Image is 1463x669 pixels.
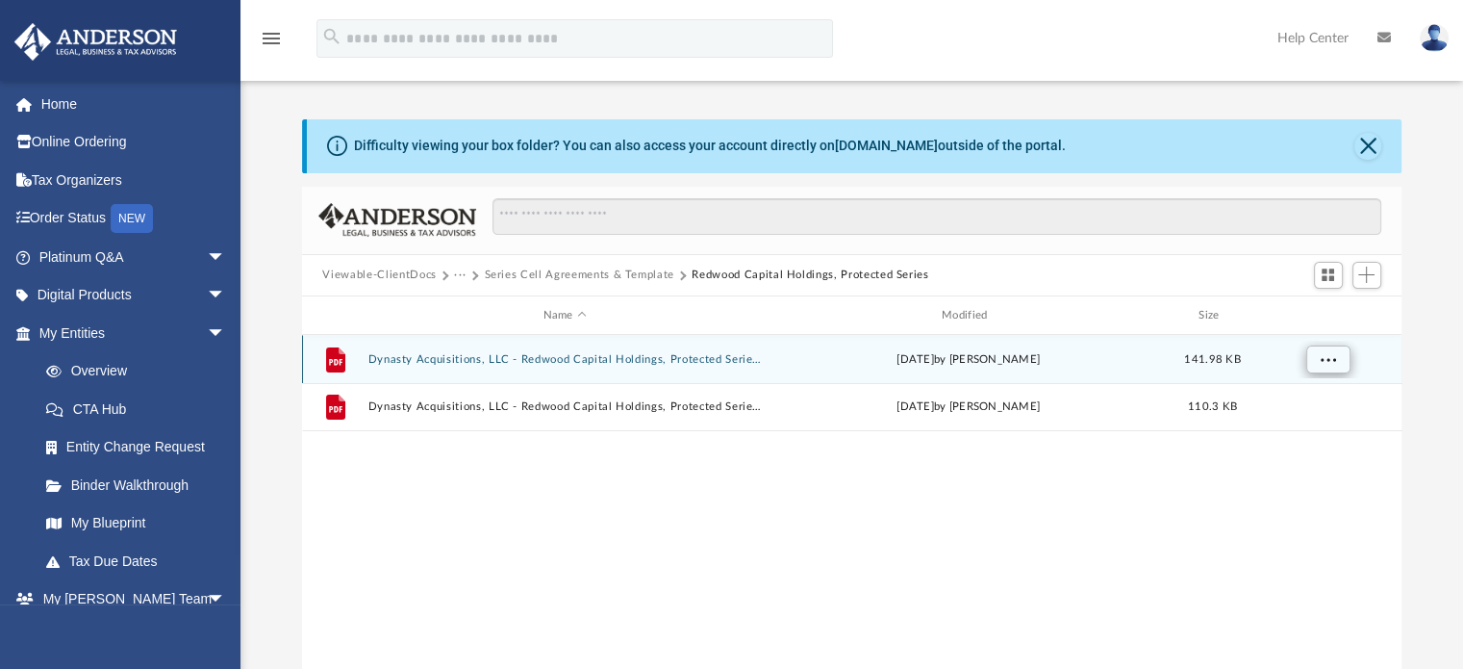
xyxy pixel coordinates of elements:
[322,267,436,284] button: Viewable-ClientDocs
[207,276,245,316] span: arrow_drop_down
[13,238,255,276] a: Platinum Q&Aarrow_drop_down
[13,314,255,352] a: My Entitiesarrow_drop_down
[1420,24,1449,52] img: User Pic
[27,542,255,580] a: Tax Due Dates
[770,399,1165,417] div: [DATE] by [PERSON_NAME]
[1184,354,1240,365] span: 141.98 KB
[354,136,1066,156] div: Difficulty viewing your box folder? You can also access your account directly on outside of the p...
[1305,346,1349,374] button: More options
[27,504,245,543] a: My Blueprint
[1187,402,1236,413] span: 110.3 KB
[367,353,762,366] button: Dynasty Acquisitions, LLC - Redwood Capital Holdings, Protected Series - EIN Notice.pdf
[366,307,762,324] div: Name
[13,276,255,315] a: Digital Productsarrow_drop_down
[13,199,255,239] a: Order StatusNEW
[111,204,153,233] div: NEW
[1173,307,1250,324] div: Size
[27,352,255,391] a: Overview
[27,390,255,428] a: CTA Hub
[207,580,245,620] span: arrow_drop_down
[207,238,245,277] span: arrow_drop_down
[13,580,245,619] a: My [PERSON_NAME] Teamarrow_drop_down
[260,27,283,50] i: menu
[492,198,1380,235] input: Search files and folders
[692,267,928,284] button: Redwood Capital Holdings, Protected Series
[260,37,283,50] a: menu
[367,401,762,414] button: Dynasty Acquisitions, LLC - Redwood Capital Holdings, Protected Series - Filed Series Cell.pdf
[321,26,342,47] i: search
[454,267,467,284] button: ···
[1354,133,1381,160] button: Close
[1259,307,1394,324] div: id
[770,351,1165,369] div: [DATE] by [PERSON_NAME]
[207,314,245,353] span: arrow_drop_down
[1314,262,1343,289] button: Switch to Grid View
[13,85,255,123] a: Home
[310,307,358,324] div: id
[27,466,255,504] a: Binder Walkthrough
[1352,262,1381,289] button: Add
[27,428,255,467] a: Entity Change Request
[484,267,673,284] button: Series Cell Agreements & Template
[13,161,255,199] a: Tax Organizers
[13,123,255,162] a: Online Ordering
[770,307,1166,324] div: Modified
[835,138,938,153] a: [DOMAIN_NAME]
[9,23,183,61] img: Anderson Advisors Platinum Portal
